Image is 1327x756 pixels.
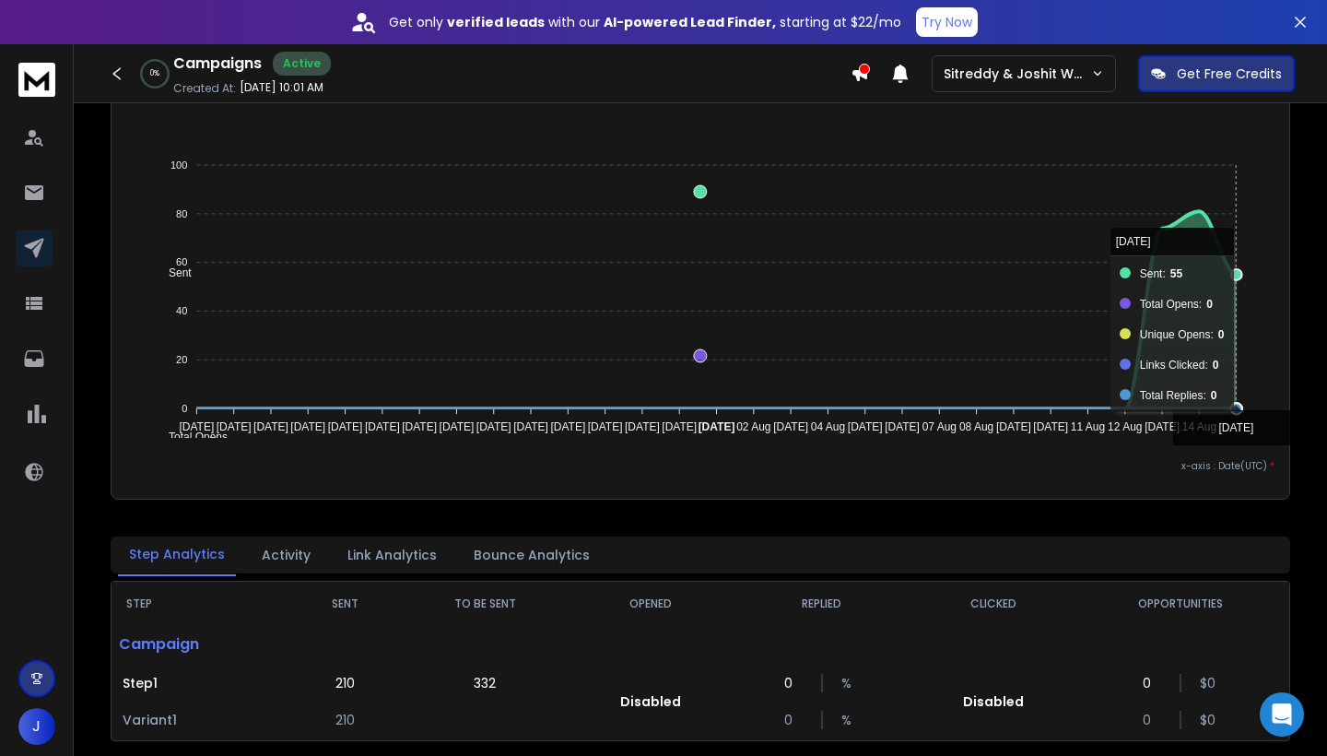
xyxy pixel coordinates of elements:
tspan: [DATE] [217,420,252,433]
tspan: 80 [176,208,187,219]
div: Active [273,52,331,76]
p: Step 1 [123,674,281,692]
tspan: 0 [182,403,187,414]
tspan: [DATE] [773,420,808,433]
tspan: [DATE] [699,420,735,433]
p: Get only with our starting at $22/mo [389,13,901,31]
tspan: [DATE] [996,420,1031,433]
p: Sitreddy & Joshit Workspace [944,65,1091,83]
th: SENT [292,582,399,626]
button: Activity [251,535,322,575]
p: Created At: [173,81,236,96]
p: Get Free Credits [1177,65,1282,83]
p: Disabled [620,692,681,711]
tspan: [DATE] [253,420,288,433]
th: CLICKED [915,582,1073,626]
tspan: 100 [170,159,187,171]
p: 0 % [150,68,159,79]
tspan: 07 Aug [922,420,957,433]
button: Step Analytics [118,534,236,576]
tspan: 40 [176,305,187,316]
tspan: [DATE] [476,420,511,433]
th: TO BE SENT [398,582,571,626]
h1: Campaigns [173,53,262,75]
tspan: [DATE] [848,420,883,433]
tspan: [DATE] [588,420,623,433]
p: 210 [335,674,355,692]
tspan: 14 Aug [1182,420,1216,433]
tspan: [DATE] [328,420,363,433]
p: 0 [784,711,803,729]
tspan: 12 Aug [1108,420,1142,433]
tspan: 20 [176,354,187,365]
p: 0 [1143,674,1161,692]
tspan: 11 Aug [1071,420,1105,433]
th: OPPORTUNITIES [1072,582,1289,626]
tspan: 60 [176,256,187,267]
tspan: [DATE] [291,420,326,433]
th: REPLIED [729,582,914,626]
tspan: [DATE] [551,420,586,433]
p: 0 [1143,711,1161,729]
tspan: [DATE] [1033,420,1068,433]
button: Try Now [916,7,978,37]
span: Total Opens [155,431,228,443]
span: Sent [155,266,192,279]
button: Bounce Analytics [463,535,601,575]
p: $ 0 [1200,711,1218,729]
img: logo [18,63,55,97]
tspan: [DATE] [180,420,215,433]
div: Open Intercom Messenger [1260,692,1304,737]
tspan: 08 Aug [959,420,993,433]
tspan: [DATE] [365,420,400,433]
p: 0 [784,674,803,692]
button: J [18,708,55,745]
p: Variant 1 [123,711,281,729]
p: 210 [335,711,355,729]
p: $ 0 [1200,674,1218,692]
th: OPENED [571,582,729,626]
p: % [841,674,860,692]
tspan: 02 Aug [736,420,770,433]
th: STEP [112,582,292,626]
strong: AI-powered Lead Finder, [604,13,776,31]
p: Campaign [112,626,292,663]
tspan: [DATE] [402,420,437,433]
p: 332 [474,674,496,692]
p: x-axis : Date(UTC) [126,459,1274,473]
tspan: [DATE] [885,420,920,433]
tspan: [DATE] [1145,420,1180,433]
tspan: [DATE] [625,420,660,433]
tspan: 04 Aug [811,420,845,433]
strong: verified leads [447,13,545,31]
tspan: [DATE] [440,420,475,433]
button: Link Analytics [336,535,448,575]
button: Get Free Credits [1138,55,1295,92]
p: [DATE] 10:01 AM [240,80,323,95]
p: Disabled [963,692,1024,711]
tspan: [DATE] [513,420,548,433]
p: % [841,711,860,729]
tspan: [DATE] [662,420,697,433]
p: Try Now [922,13,972,31]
